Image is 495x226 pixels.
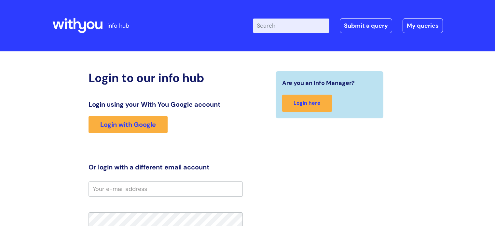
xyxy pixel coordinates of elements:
[89,71,243,85] h2: Login to our info hub
[403,18,443,33] a: My queries
[282,95,332,112] a: Login here
[253,19,329,33] input: Search
[89,116,168,133] a: Login with Google
[89,163,243,171] h3: Or login with a different email account
[340,18,392,33] a: Submit a query
[107,20,129,31] p: info hub
[282,78,355,88] span: Are you an Info Manager?
[89,100,243,108] h3: Login using your With You Google account
[89,181,243,196] input: Your e-mail address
